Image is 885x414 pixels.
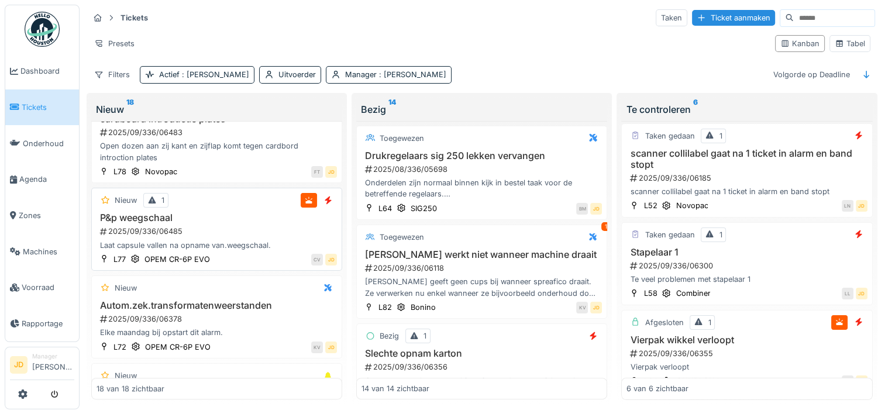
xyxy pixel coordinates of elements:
[692,10,775,26] div: Ticket aanmaken
[161,195,164,206] div: 1
[325,254,337,265] div: JD
[364,164,602,175] div: 2025/08/336/05698
[97,327,337,338] div: Elke maandag bij opstart dit alarm.
[5,233,79,270] a: Machines
[325,166,337,178] div: JD
[145,341,211,353] div: OPEM CR-6P EVO
[19,174,74,185] span: Agenda
[180,70,249,79] span: : [PERSON_NAME]
[5,53,79,89] a: Dashboard
[5,306,79,342] a: Rapportage
[388,102,396,116] sup: 14
[89,35,140,52] div: Presets
[113,341,126,353] div: L72
[99,127,337,138] div: 2025/09/336/06483
[115,370,137,381] div: Nieuw
[378,203,392,214] div: L64
[629,348,867,359] div: 2025/09/336/06355
[626,247,867,258] h3: Stapelaar 1
[5,125,79,161] a: Onderhoud
[645,317,683,328] div: Afgesloten
[113,166,126,177] div: L78
[719,229,722,240] div: 1
[20,65,74,77] span: Dashboard
[325,341,337,353] div: JD
[626,361,867,372] div: Vierpak verloopt
[97,384,164,395] div: 18 van 18 zichtbaar
[10,352,74,380] a: JD Manager[PERSON_NAME]
[145,166,177,177] div: Novopac
[97,212,337,223] h3: P&p weegschaal
[626,102,867,116] div: Te controleren
[377,70,446,79] span: : [PERSON_NAME]
[96,102,338,116] div: Nieuw
[719,130,722,142] div: 1
[115,282,137,294] div: Nieuw
[10,356,27,374] li: JD
[411,302,436,313] div: Bonino
[629,260,867,271] div: 2025/09/336/06300
[5,89,79,126] a: Tickets
[629,172,867,184] div: 2025/09/336/06185
[113,254,126,265] div: L77
[411,203,437,214] div: SIG250
[380,232,424,243] div: Toegewezen
[708,317,711,328] div: 1
[361,375,602,398] div: Opstart met ombouw- machine niet goed starten pick en place - opname karton magazijn 1 - slechte ...
[842,200,853,212] div: LN
[115,195,137,206] div: Nieuw
[856,375,867,387] div: JD
[693,102,697,116] sup: 6
[378,302,392,313] div: L82
[590,203,602,215] div: JD
[126,102,134,116] sup: 18
[311,166,323,178] div: FT
[5,198,79,234] a: Zones
[5,270,79,306] a: Voorraad
[645,130,694,142] div: Taken gedaan
[23,246,74,257] span: Machines
[99,226,337,237] div: 2025/09/336/06485
[25,12,60,47] img: Badge_color-CXgf-gQk.svg
[116,12,153,23] strong: Tickets
[364,361,602,372] div: 2025/09/336/06356
[32,352,74,361] div: Manager
[97,300,337,311] h3: Autom.zek.transformatenweerstanden
[97,240,337,251] div: Laat capsule vallen na opname van.weegschaal.
[856,200,867,212] div: JD
[380,133,424,144] div: Toegewezen
[645,229,694,240] div: Taken gedaan
[22,282,74,293] span: Voorraad
[361,177,602,199] div: Onderdelen zijn normaal binnen kijk in bestel taak voor de betreffende regelaars. 2025/07/336/048...
[576,203,588,215] div: BM
[364,263,602,274] div: 2025/09/336/06118
[768,66,855,83] div: Volgorde op Deadline
[856,288,867,299] div: JD
[676,288,710,299] div: Combiner
[601,222,609,231] div: 1
[361,276,602,298] div: [PERSON_NAME] geeft geen cups bij wanneer spreafico draait. Ze verwerken nu enkel wanneer ze bijv...
[380,330,399,341] div: Bezig
[643,375,657,387] div: L64
[159,69,249,80] div: Actief
[361,102,602,116] div: Bezig
[97,140,337,163] div: Open dozen aan zij kant en zijflap komt tegen cardbord introction plates
[22,102,74,113] span: Tickets
[576,302,588,313] div: KV
[780,38,819,49] div: Kanban
[278,69,316,80] div: Uitvoerder
[626,274,867,285] div: Te veel problemen met stapelaar 1
[643,200,657,211] div: L52
[656,9,687,26] div: Taken
[99,313,337,325] div: 2025/09/336/06378
[590,302,602,313] div: JD
[311,341,323,353] div: KV
[842,288,853,299] div: LL
[23,138,74,149] span: Onderhoud
[643,288,657,299] div: L58
[361,249,602,260] h3: [PERSON_NAME] werkt niet wanneer machine draait
[19,210,74,221] span: Zones
[626,334,867,346] h3: Vierpak wikkel verloopt
[423,330,426,341] div: 1
[5,161,79,198] a: Agenda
